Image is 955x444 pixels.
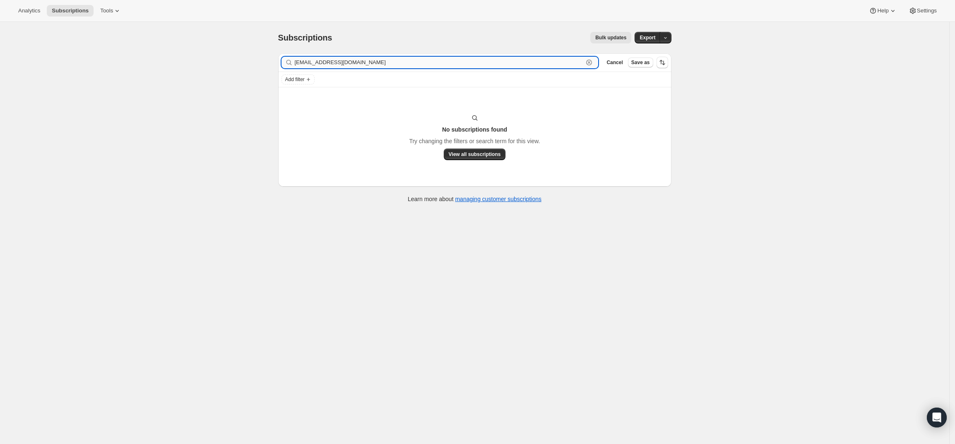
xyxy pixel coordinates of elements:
[590,32,631,43] button: Bulk updates
[904,5,942,17] button: Settings
[640,34,655,41] span: Export
[52,7,89,14] span: Subscriptions
[281,74,315,84] button: Add filter
[635,32,660,43] button: Export
[917,7,937,14] span: Settings
[927,408,947,427] div: Open Intercom Messenger
[285,76,305,83] span: Add filter
[444,149,506,160] button: View all subscriptions
[278,33,332,42] span: Subscriptions
[47,5,94,17] button: Subscriptions
[95,5,126,17] button: Tools
[13,5,45,17] button: Analytics
[409,137,540,145] p: Try changing the filters or search term for this view.
[603,58,626,67] button: Cancel
[606,59,623,66] span: Cancel
[631,59,650,66] span: Save as
[628,58,653,67] button: Save as
[442,125,507,134] h3: No subscriptions found
[877,7,888,14] span: Help
[657,57,668,68] button: Sort the results
[18,7,40,14] span: Analytics
[585,58,593,67] button: Clear
[595,34,626,41] span: Bulk updates
[449,151,501,158] span: View all subscriptions
[295,57,584,68] input: Filter subscribers
[864,5,902,17] button: Help
[455,196,541,202] a: managing customer subscriptions
[408,195,541,203] p: Learn more about
[100,7,113,14] span: Tools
